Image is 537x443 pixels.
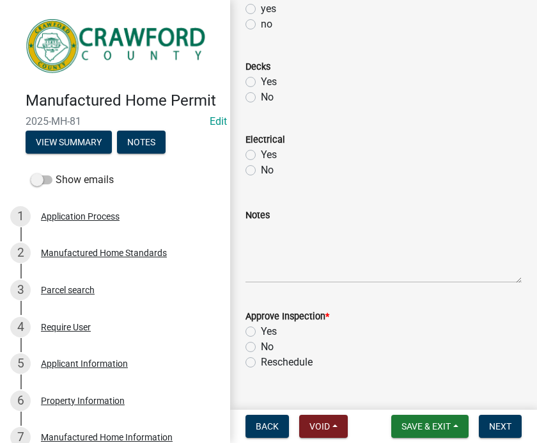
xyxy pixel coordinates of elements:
[256,421,279,431] span: Back
[117,131,166,154] button: Notes
[117,138,166,148] wm-modal-confirm: Notes
[10,391,31,411] div: 6
[245,312,329,321] label: Approve Inspection
[210,115,227,127] wm-modal-confirm: Edit Application Number
[41,433,173,442] div: Manufactured Home Information
[245,211,270,220] label: Notes
[41,396,125,405] div: Property Information
[245,415,289,438] button: Back
[299,415,348,438] button: Void
[41,359,128,368] div: Applicant Information
[245,63,270,72] label: Decks
[261,74,277,90] label: Yes
[26,131,112,154] button: View Summary
[261,147,277,163] label: Yes
[261,17,272,32] label: no
[41,212,120,221] div: Application Process
[26,138,112,148] wm-modal-confirm: Summary
[26,115,205,127] span: 2025-MH-81
[245,136,285,145] label: Electrical
[479,415,522,438] button: Next
[309,421,330,431] span: Void
[210,115,227,127] a: Edit
[261,339,274,355] label: No
[26,13,210,78] img: Crawford County, Georgia
[261,1,276,17] label: yes
[41,286,95,294] div: Parcel search
[41,248,167,257] div: Manufactured Home Standards
[401,421,451,431] span: Save & Exit
[10,280,31,300] div: 3
[391,415,469,438] button: Save & Exit
[10,353,31,374] div: 5
[10,243,31,263] div: 2
[31,172,114,188] label: Show emails
[41,323,91,332] div: Require User
[489,421,511,431] span: Next
[10,317,31,337] div: 4
[261,355,313,370] label: Reschedule
[261,90,274,105] label: No
[10,206,31,227] div: 1
[261,163,274,178] label: No
[261,324,277,339] label: Yes
[26,92,220,110] h4: Manufactured Home Permit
